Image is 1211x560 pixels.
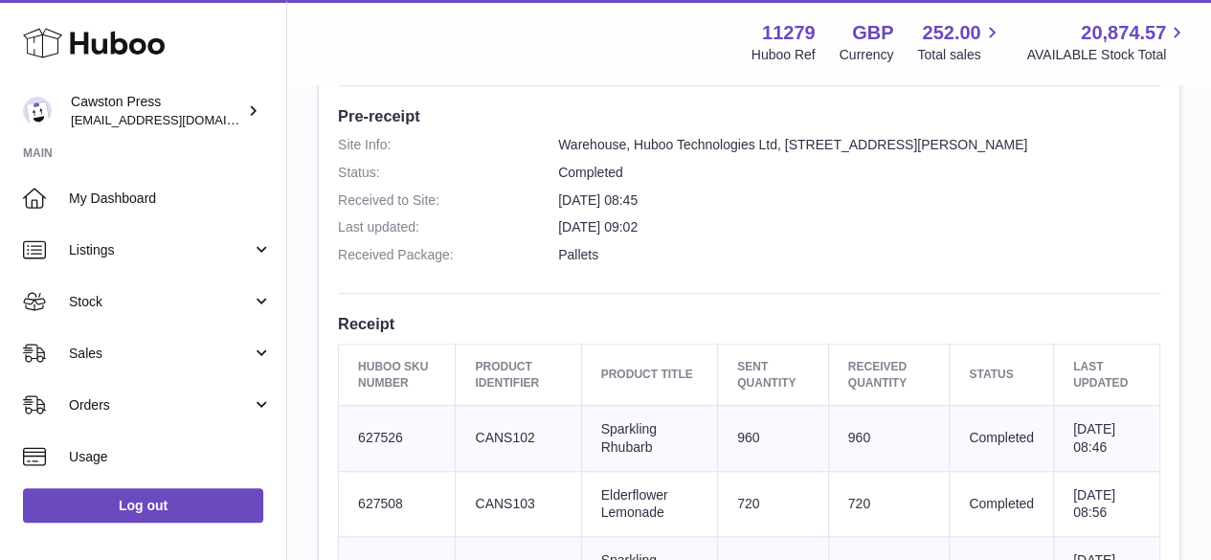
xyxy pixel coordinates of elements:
th: Received Quantity [828,345,950,405]
td: 720 [718,471,829,537]
th: Status [950,345,1054,405]
div: Cawston Press [71,93,243,129]
th: Product Identifier [456,345,581,405]
span: Usage [69,448,272,466]
span: Stock [69,293,252,311]
dt: Received to Site: [338,191,558,210]
a: Log out [23,488,263,523]
th: Huboo SKU Number [339,345,456,405]
th: Last updated [1053,345,1159,405]
td: CANS103 [456,471,581,537]
td: Completed [950,471,1054,537]
dd: Warehouse, Huboo Technologies Ltd, [STREET_ADDRESS][PERSON_NAME] [558,136,1160,154]
div: Currency [840,46,894,64]
span: My Dashboard [69,190,272,208]
td: Elderflower Lemonade [581,471,718,537]
span: Orders [69,396,252,414]
dt: Received Package: [338,246,558,264]
h3: Pre-receipt [338,105,1160,126]
span: AVAILABLE Stock Total [1026,46,1188,64]
td: 627508 [339,471,456,537]
a: 20,874.57 AVAILABLE Stock Total [1026,20,1188,64]
td: 720 [828,471,950,537]
span: Sales [69,345,252,363]
span: 20,874.57 [1081,20,1166,46]
dd: [DATE] 08:45 [558,191,1160,210]
td: [DATE] 08:46 [1053,405,1159,471]
span: [EMAIL_ADDRESS][DOMAIN_NAME] [71,112,281,127]
strong: GBP [852,20,893,46]
strong: 11279 [762,20,816,46]
dt: Status: [338,164,558,182]
dt: Site Info: [338,136,558,154]
span: Total sales [917,46,1002,64]
dd: Completed [558,164,1160,182]
td: Sparkling Rhubarb [581,405,718,471]
img: internalAdmin-11279@internal.huboo.com [23,97,52,125]
td: 960 [718,405,829,471]
td: 627526 [339,405,456,471]
td: [DATE] 08:56 [1053,471,1159,537]
dt: Last updated: [338,218,558,236]
a: 252.00 Total sales [917,20,1002,64]
h3: Receipt [338,313,1160,334]
td: 960 [828,405,950,471]
span: Listings [69,241,252,259]
td: CANS102 [456,405,581,471]
span: 252.00 [922,20,980,46]
th: Sent Quantity [718,345,829,405]
th: Product title [581,345,718,405]
td: Completed [950,405,1054,471]
dd: Pallets [558,246,1160,264]
dd: [DATE] 09:02 [558,218,1160,236]
div: Huboo Ref [751,46,816,64]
